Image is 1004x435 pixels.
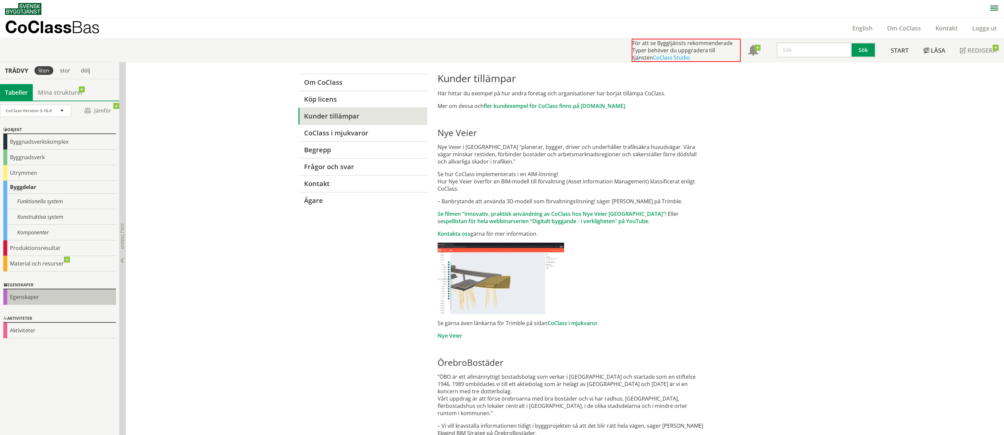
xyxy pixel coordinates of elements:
[3,281,116,289] div: Egenskaper
[298,91,427,108] a: Köp licens
[6,108,52,114] span: CoClass Version 3.16.0
[968,46,997,54] span: Redigera
[880,24,928,32] a: Om CoClass
[438,230,706,237] p: gärna för mer information.
[438,357,706,368] h2: ÖrebroBostäder
[3,134,116,150] div: Byggnadsverkskomplex
[298,141,427,158] a: Begrepp
[120,223,125,249] span: Dölj trädvy
[3,323,116,338] div: Aktiviteter
[298,192,427,209] a: Ägare
[5,23,100,31] p: CoClass
[928,24,965,32] a: Kontakt
[3,194,116,209] div: Funktionella system
[5,3,41,15] img: Svensk Byggtjänst
[298,175,427,192] a: Kontakt
[438,319,706,327] p: Se gärna även länkarna för Trimble på sidan .
[484,102,625,110] a: fler kundexempel för CoClass finns på [DOMAIN_NAME]
[438,143,706,165] p: Nye Veier i [GEOGRAPHIC_DATA] "planerar, bygger, driver och underhåller trafiksäkra huvudvägar. V...
[916,39,953,62] a: Läsa
[438,243,706,314] a: Trimble och Svensk Byggtjänst - digitaltbyggande.se - Del 10, Vi pratar om “Systematisk färdigstä...
[78,105,118,117] span: Jämför
[3,315,116,323] div: Aktiviteter
[653,54,690,61] a: CoClass Studio
[3,240,116,256] div: Produktionsresultat
[438,373,706,417] p: ”ÖBO är ett allmännyttigt bostadsbolag som verkar i [GEOGRAPHIC_DATA] och startade som en stiftel...
[5,18,114,38] a: CoClassBas
[931,46,945,54] span: Läsa
[845,24,880,32] a: English
[3,256,116,271] div: Material och resurser
[965,24,1004,32] a: Logga ut
[438,170,706,192] p: Se hur CoClass implementerats i en AIM-lösning! Hur Nye Veier överför en BIM-modell till förvaltn...
[891,46,909,54] span: Start
[443,217,648,225] a: spellistan för hela webbinarserien "Digitalt byggande - i verkligheten" på YouTube
[56,66,74,75] div: stor
[34,66,53,75] div: liten
[438,102,706,110] p: Mer om dessa och .
[776,42,852,58] input: Sök
[77,66,94,75] div: dölj
[3,225,116,240] div: Komponenter
[438,210,706,225] p: ! Eller se .
[298,108,427,124] a: Kunder tillämpar
[438,243,564,314] img: NyeVeiersAIM-webbportal.JPG
[298,158,427,175] a: Frågor och svar
[33,84,88,101] a: Mina strukturer
[883,39,916,62] a: Start
[3,150,116,165] div: Byggnadsverk
[3,165,116,181] div: Utrymmen
[438,198,706,205] p: – Banbrytande att använda 3D-modell som förvaltningslösning! säger [PERSON_NAME] på Trimble.
[1,67,32,74] div: Trädvy
[438,230,470,237] a: Kontakta oss
[438,90,706,97] p: Här hittar du exempel på hur andra företag och organisationer har börjat tillämpa CoClass.
[852,42,876,58] button: Sök
[953,39,1004,62] a: Redigera
[438,72,706,84] h1: Kunder tillämpar
[438,210,665,217] a: Se filmen "Innovativ, praktisk användning av CoClass hos Nye Veier [GEOGRAPHIC_DATA]"
[3,126,116,134] div: Objekt
[3,181,116,194] div: Byggdelar
[748,46,759,56] span: Notifikationer
[632,39,741,62] div: För att se Byggtjänsts rekommenderade Typer behöver du uppgradera till tjänsten
[3,209,116,225] div: Konstruktiva system
[298,74,427,91] a: Om CoClass
[438,127,706,138] h2: Nye Veier
[72,17,100,37] span: Bas
[298,124,427,141] a: CoClass i mjukvaror
[3,289,116,305] div: Egenskaper
[548,319,598,327] a: CoClass i mjukvaror
[438,332,462,339] a: Nye Veier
